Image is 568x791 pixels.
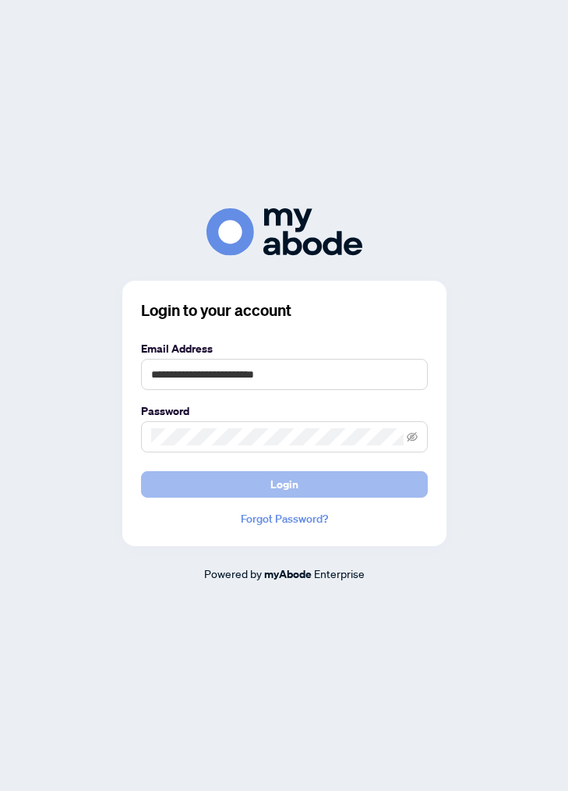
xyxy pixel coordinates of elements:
[314,566,365,580] span: Enterprise
[141,340,428,357] label: Email Address
[407,431,418,442] span: eye-invisible
[141,403,428,420] label: Password
[204,566,262,580] span: Powered by
[141,510,428,527] a: Forgot Password?
[270,472,298,497] span: Login
[206,208,362,256] img: ma-logo
[264,566,312,583] a: myAbode
[141,300,428,321] h3: Login to your account
[141,471,428,498] button: Login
